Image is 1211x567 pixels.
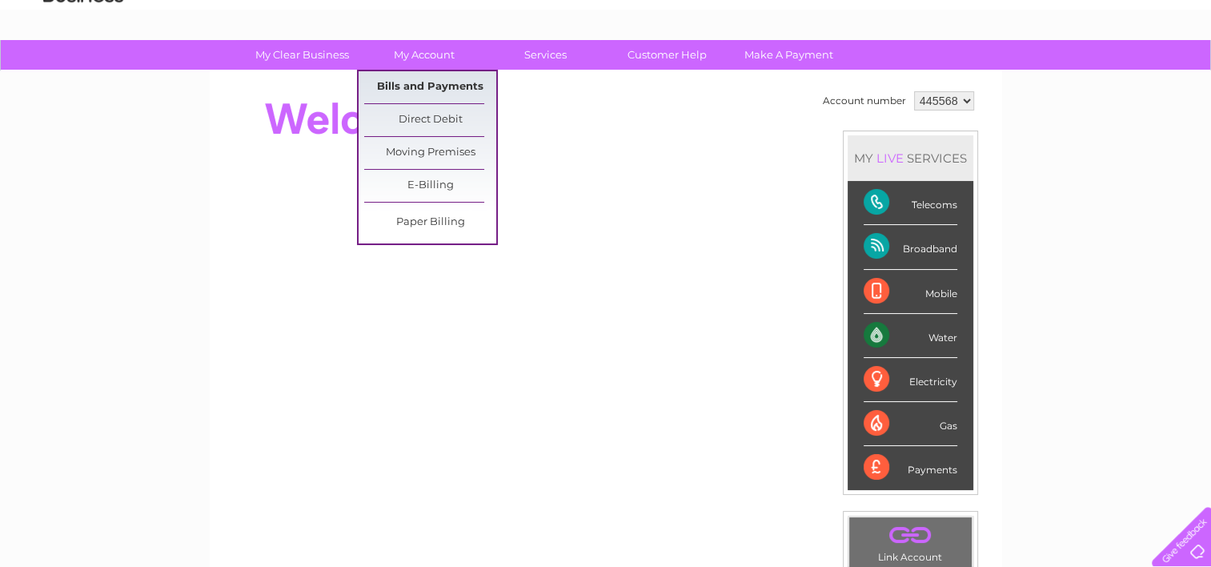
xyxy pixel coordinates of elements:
[864,225,957,269] div: Broadband
[873,151,907,166] div: LIVE
[864,446,957,489] div: Payments
[909,8,1020,28] a: 0333 014 3131
[1158,68,1196,80] a: Log out
[42,42,124,90] img: logo.png
[364,170,496,202] a: E-Billing
[228,9,984,78] div: Clear Business is a trading name of Verastar Limited (registered in [GEOGRAPHIC_DATA] No. 3667643...
[1014,68,1062,80] a: Telecoms
[864,402,957,446] div: Gas
[479,40,612,70] a: Services
[723,40,855,70] a: Make A Payment
[236,40,368,70] a: My Clear Business
[864,358,957,402] div: Electricity
[1105,68,1144,80] a: Contact
[364,71,496,103] a: Bills and Payments
[848,517,972,567] td: Link Account
[358,40,490,70] a: My Account
[853,521,968,549] a: .
[819,87,910,115] td: Account number
[848,135,973,181] div: MY SERVICES
[864,314,957,358] div: Water
[969,68,1004,80] a: Energy
[364,104,496,136] a: Direct Debit
[864,270,957,314] div: Mobile
[1072,68,1095,80] a: Blog
[364,137,496,169] a: Moving Premises
[864,181,957,225] div: Telecoms
[364,207,496,239] a: Paper Billing
[929,68,960,80] a: Water
[601,40,733,70] a: Customer Help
